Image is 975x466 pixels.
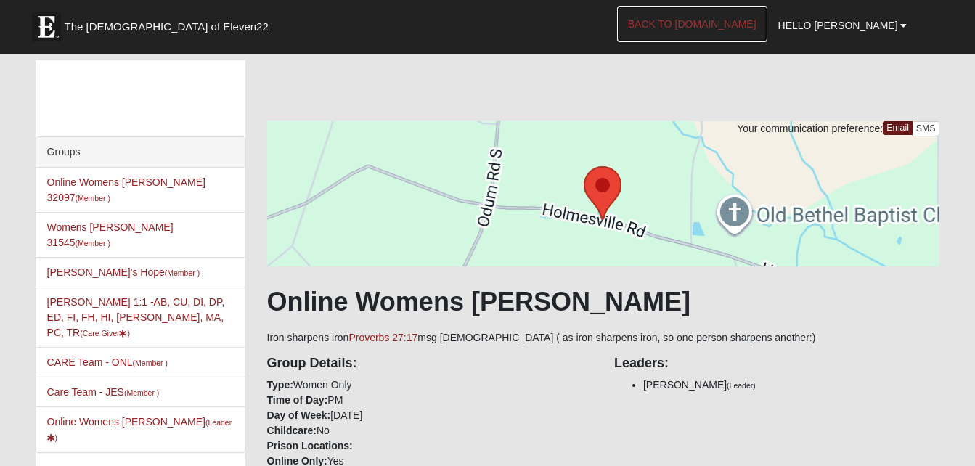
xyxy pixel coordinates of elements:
img: Eleven22 logo [32,12,61,41]
li: [PERSON_NAME] [643,377,939,393]
h4: Leaders: [614,356,939,372]
a: Online Womens [PERSON_NAME] 32097(Member ) [47,176,205,203]
small: (Member ) [165,269,200,277]
span: Hello [PERSON_NAME] [778,20,898,31]
span: Your communication preference: [737,123,883,134]
a: Email [883,121,913,135]
strong: Childcare: [267,425,317,436]
div: Groups [36,137,245,168]
a: CARE Team - ONL(Member ) [47,356,168,368]
a: Online Womens [PERSON_NAME](Leader) [47,416,232,443]
h1: Online Womens [PERSON_NAME] [267,286,940,317]
a: [PERSON_NAME]'s Hope(Member ) [47,266,200,278]
strong: Day of Week: [267,409,331,421]
small: (Member ) [76,194,110,203]
a: Hello [PERSON_NAME] [767,7,918,44]
a: SMS [912,121,940,136]
a: Proverbs 27:17 [348,332,417,343]
a: Back to [DOMAIN_NAME] [617,6,767,42]
span: The [DEMOGRAPHIC_DATA] of Eleven22 [65,20,269,34]
strong: Type: [267,379,293,391]
a: [PERSON_NAME] 1:1 -AB, CU, DI, DP, ED, FI, FH, HI, [PERSON_NAME], MA, PC, TR(Care Giver) [47,296,225,338]
h4: Group Details: [267,356,592,372]
small: (Member ) [124,388,159,397]
a: Care Team - JES(Member ) [47,386,160,398]
small: (Member ) [133,359,168,367]
a: Womens [PERSON_NAME] 31545(Member ) [47,221,174,248]
small: (Member ) [76,239,110,248]
strong: Time of Day: [267,394,328,406]
small: (Leader) [727,381,756,390]
a: The [DEMOGRAPHIC_DATA] of Eleven22 [25,5,315,41]
small: (Care Giver ) [80,329,130,338]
